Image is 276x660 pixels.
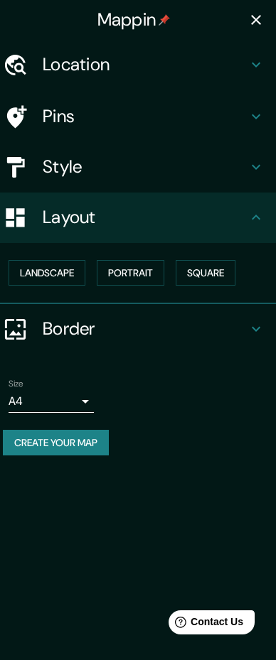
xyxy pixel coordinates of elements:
div: A4 [9,390,94,413]
button: Portrait [97,260,164,286]
label: Size [9,377,23,389]
button: Create your map [3,430,109,456]
img: pin-icon.png [159,14,170,26]
h4: Pins [43,106,248,128]
h4: Border [43,318,248,340]
h4: Location [43,54,248,76]
button: Square [176,260,235,286]
h4: Layout [43,207,248,229]
h4: Mappin [97,9,171,31]
button: Landscape [9,260,85,286]
iframe: Help widget launcher [149,605,260,644]
h4: Style [43,156,248,178]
